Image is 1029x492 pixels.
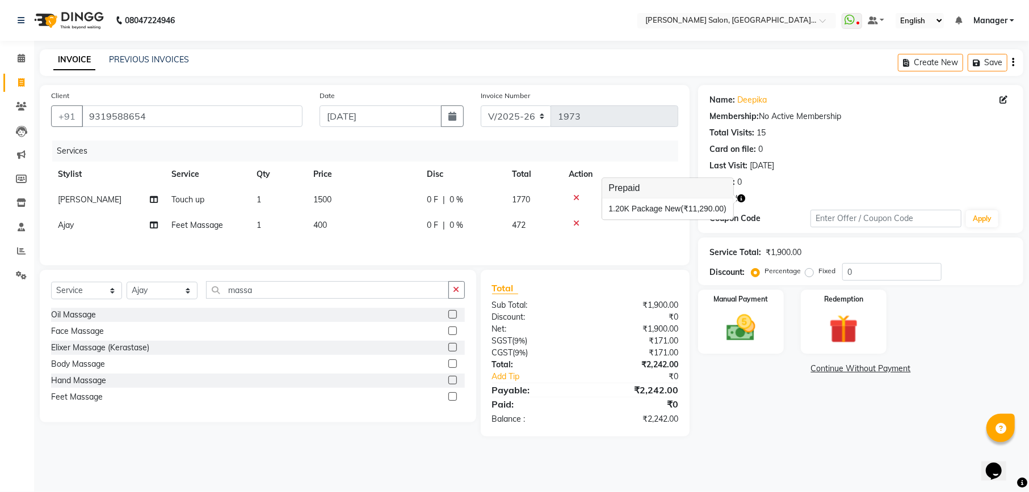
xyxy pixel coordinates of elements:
[51,325,104,337] div: Face Massage
[512,220,526,230] span: 472
[484,383,585,397] div: Payable:
[484,359,585,371] div: Total:
[427,219,438,231] span: 0 F
[758,143,763,155] div: 0
[313,194,331,205] span: 1500
[609,203,726,215] div: 20K Package New
[484,413,585,425] div: Balance :
[53,50,95,70] a: INVOICE
[709,94,735,106] div: Name:
[29,5,107,36] img: logo
[585,311,687,323] div: ₹0
[484,347,585,359] div: ( )
[51,91,69,101] label: Client
[484,311,585,323] div: Discount:
[585,347,687,359] div: ₹171.00
[515,336,526,345] span: 9%
[125,5,175,36] b: 08047224946
[824,294,863,304] label: Redemption
[766,247,801,258] div: ₹1,900.00
[51,162,165,187] th: Stylist
[484,397,585,411] div: Paid:
[602,371,687,383] div: ₹0
[484,323,585,335] div: Net:
[306,162,420,187] th: Price
[709,213,810,224] div: Coupon Code
[450,194,463,206] span: 0 %
[709,160,747,172] div: Last Visit:
[820,311,867,347] img: _gift.svg
[898,54,963,71] button: Create New
[257,220,261,230] span: 1
[443,219,445,231] span: |
[585,323,687,335] div: ₹1,900.00
[609,205,616,214] span: 1.
[585,413,687,425] div: ₹2,242.00
[818,266,835,276] label: Fixed
[481,91,530,101] label: Invoice Number
[51,309,96,321] div: Oil Massage
[443,194,445,206] span: |
[51,375,106,387] div: Hand Massage
[765,266,801,276] label: Percentage
[313,220,327,230] span: 400
[709,143,756,155] div: Card on file:
[757,127,766,139] div: 15
[737,176,742,188] div: 0
[512,194,530,205] span: 1770
[750,160,774,172] div: [DATE]
[585,335,687,347] div: ₹171.00
[171,194,204,205] span: Touch up
[484,371,602,383] a: Add Tip
[700,363,1021,375] a: Continue Without Payment
[602,178,733,198] h3: Prepaid
[206,281,449,299] input: Search or Scan
[51,105,83,127] button: +91
[257,194,261,205] span: 1
[709,111,1012,122] div: No Active Membership
[585,383,687,397] div: ₹2,242.00
[58,194,121,205] span: [PERSON_NAME]
[810,210,961,227] input: Enter Offer / Coupon Code
[968,54,1007,71] button: Save
[714,294,768,304] label: Manual Payment
[973,15,1007,27] span: Manager
[450,219,463,231] span: 0 %
[585,397,687,411] div: ₹0
[109,54,189,65] a: PREVIOUS INVOICES
[51,342,149,354] div: Elixer Massage (Kerastase)
[681,205,726,214] span: (₹11,290.00)
[492,282,518,294] span: Total
[737,94,767,106] a: Deepika
[709,176,735,188] div: Points:
[562,162,678,187] th: Action
[515,348,526,357] span: 9%
[484,335,585,347] div: ( )
[492,347,513,358] span: CGST
[250,162,306,187] th: Qty
[709,266,745,278] div: Discount:
[171,220,223,230] span: Feet Massage
[165,162,250,187] th: Service
[717,311,765,345] img: _cash.svg
[427,194,438,206] span: 0 F
[709,247,761,258] div: Service Total:
[484,299,585,311] div: Sub Total:
[981,447,1018,481] iframe: chat widget
[420,162,505,187] th: Disc
[320,91,335,101] label: Date
[58,220,74,230] span: Ajay
[709,127,754,139] div: Total Visits:
[505,162,562,187] th: Total
[51,358,105,370] div: Body Massage
[585,299,687,311] div: ₹1,900.00
[51,391,103,403] div: Feet Massage
[709,111,759,122] div: Membership:
[585,359,687,371] div: ₹2,242.00
[966,210,998,227] button: Apply
[492,336,513,346] span: SGST
[52,141,687,162] div: Services
[82,105,303,127] input: Search by Name/Mobile/Email/Code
